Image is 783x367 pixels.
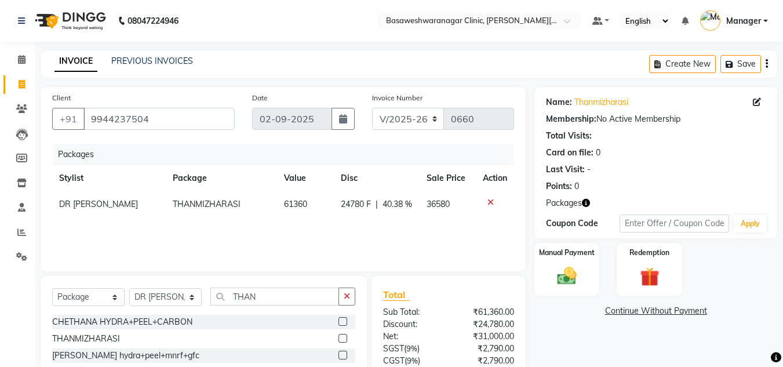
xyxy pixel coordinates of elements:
span: 24780 F [341,198,371,210]
th: Disc [334,165,420,191]
div: Total Visits: [546,130,592,142]
div: Name: [546,96,572,108]
div: [PERSON_NAME] hydra+peel+mnrf+gfc [52,350,199,362]
div: Net: [374,330,449,343]
div: Packages [53,144,523,165]
label: Manual Payment [539,248,595,258]
span: SGST [383,343,404,354]
label: Redemption [629,248,669,258]
div: ₹2,790.00 [449,343,523,355]
a: Thanmizharasi [574,96,628,108]
div: ( ) [374,343,449,355]
span: THANMIZHARASI [173,199,241,209]
span: Total [383,289,410,301]
th: Sale Price [420,165,476,191]
button: Create New [649,55,716,73]
div: 0 [574,180,579,192]
th: Package [166,165,277,191]
a: Continue Without Payment [537,305,775,317]
div: Sub Total: [374,306,449,318]
span: Manager [726,15,761,27]
span: | [376,198,378,210]
label: Invoice Number [372,93,423,103]
span: 9% [407,356,418,365]
div: Last Visit: [546,163,585,176]
button: Save [720,55,761,73]
a: INVOICE [54,51,97,72]
img: Manager [700,10,720,31]
label: Client [52,93,71,103]
div: Membership: [546,113,596,125]
div: ₹61,360.00 [449,306,523,318]
div: Card on file: [546,147,593,159]
label: Date [252,93,268,103]
span: 9% [406,344,417,353]
th: Stylist [52,165,166,191]
div: Coupon Code [546,217,619,230]
button: +91 [52,108,85,130]
div: ₹2,790.00 [449,355,523,367]
input: Enter Offer / Coupon Code [620,215,729,232]
th: Value [277,165,334,191]
div: ( ) [374,355,449,367]
span: 61360 [284,199,307,209]
img: logo [30,5,109,37]
span: Packages [546,197,582,209]
span: CGST [383,355,405,366]
div: CHETHANA HYDRA+PEEL+CARBON [52,316,192,328]
div: 0 [596,147,600,159]
div: Discount: [374,318,449,330]
div: - [587,163,591,176]
div: THANMIZHARASI [52,333,120,345]
input: Search by Name/Mobile/Email/Code [83,108,235,130]
span: DR [PERSON_NAME] [59,199,138,209]
div: ₹24,780.00 [449,318,523,330]
div: Points: [546,180,572,192]
div: ₹31,000.00 [449,330,523,343]
th: Action [476,165,514,191]
button: Apply [734,215,767,232]
div: No Active Membership [546,113,766,125]
img: _gift.svg [634,265,665,289]
img: _cash.svg [551,265,582,287]
b: 08047224946 [128,5,179,37]
input: Search [210,288,339,306]
span: 36580 [427,199,450,209]
span: 40.38 % [383,198,412,210]
a: PREVIOUS INVOICES [111,56,193,66]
